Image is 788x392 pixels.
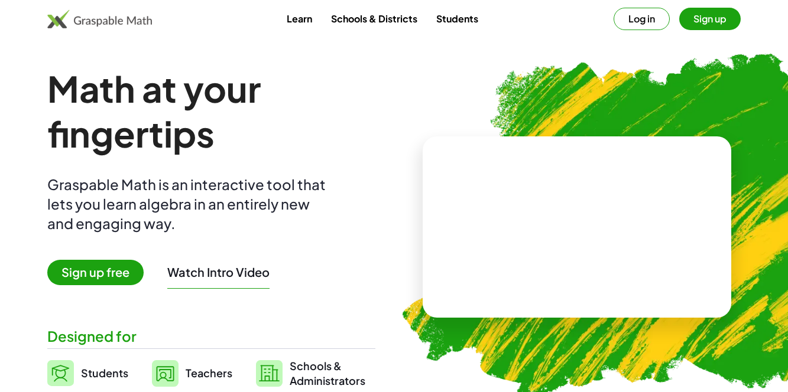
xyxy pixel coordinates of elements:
[256,358,365,388] a: Schools &Administrators
[167,264,270,280] button: Watch Intro Video
[81,366,128,380] span: Students
[256,360,283,387] img: svg%3e
[186,366,232,380] span: Teachers
[277,8,322,30] a: Learn
[47,260,144,285] span: Sign up free
[47,66,375,156] h1: Math at your fingertips
[290,358,365,388] span: Schools & Administrators
[152,360,179,387] img: svg%3e
[152,358,232,388] a: Teachers
[488,182,666,271] video: What is this? This is dynamic math notation. Dynamic math notation plays a central role in how Gr...
[614,8,670,30] button: Log in
[47,360,74,386] img: svg%3e
[679,8,741,30] button: Sign up
[322,8,427,30] a: Schools & Districts
[47,175,331,233] div: Graspable Math is an interactive tool that lets you learn algebra in an entirely new and engaging...
[47,326,375,346] div: Designed for
[427,8,488,30] a: Students
[47,358,128,388] a: Students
